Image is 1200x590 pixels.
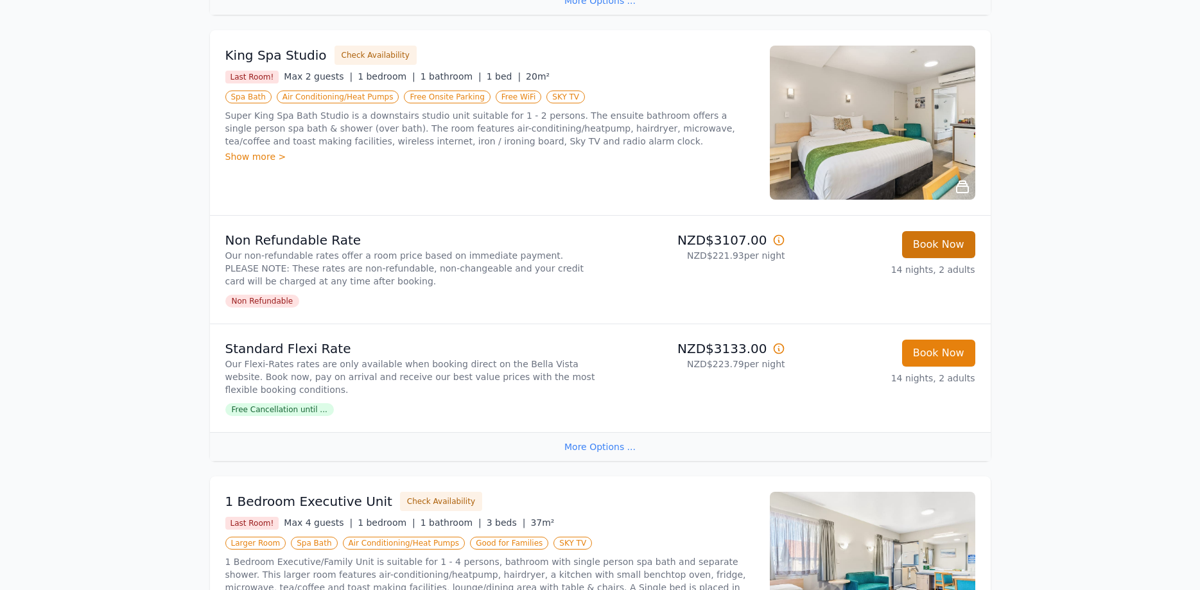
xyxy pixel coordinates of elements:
[284,71,352,82] span: Max 2 guests |
[358,71,415,82] span: 1 bedroom |
[421,517,482,528] span: 1 bathroom |
[796,372,975,385] p: 14 nights, 2 adults
[605,231,785,249] p: NZD$3107.00
[487,517,526,528] span: 3 beds |
[210,432,991,461] div: More Options ...
[225,91,272,103] span: Spa Bath
[291,537,337,550] span: Spa Bath
[530,517,554,528] span: 37m²
[546,91,585,103] span: SKY TV
[496,91,542,103] span: Free WiFi
[225,150,754,163] div: Show more >
[605,358,785,370] p: NZD$223.79 per night
[284,517,352,528] span: Max 4 guests |
[526,71,550,82] span: 20m²
[225,492,392,510] h3: 1 Bedroom Executive Unit
[225,71,279,83] span: Last Room!
[553,537,592,550] span: SKY TV
[225,295,300,308] span: Non Refundable
[335,46,417,65] button: Check Availability
[225,340,595,358] p: Standard Flexi Rate
[225,517,279,530] span: Last Room!
[421,71,482,82] span: 1 bathroom |
[343,537,465,550] span: Air Conditioning/Heat Pumps
[487,71,521,82] span: 1 bed |
[605,249,785,262] p: NZD$221.93 per night
[225,46,327,64] h3: King Spa Studio
[470,537,548,550] span: Good for Families
[225,403,334,416] span: Free Cancellation until ...
[358,517,415,528] span: 1 bedroom |
[902,340,975,367] button: Book Now
[225,249,595,288] p: Our non-refundable rates offer a room price based on immediate payment. PLEASE NOTE: These rates ...
[404,91,490,103] span: Free Onsite Parking
[225,231,595,249] p: Non Refundable Rate
[225,537,286,550] span: Larger Room
[225,358,595,396] p: Our Flexi-Rates rates are only available when booking direct on the Bella Vista website. Book now...
[400,492,482,511] button: Check Availability
[605,340,785,358] p: NZD$3133.00
[225,109,754,148] p: Super King Spa Bath Studio is a downstairs studio unit suitable for 1 - 2 persons. The ensuite ba...
[902,231,975,258] button: Book Now
[796,263,975,276] p: 14 nights, 2 adults
[277,91,399,103] span: Air Conditioning/Heat Pumps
